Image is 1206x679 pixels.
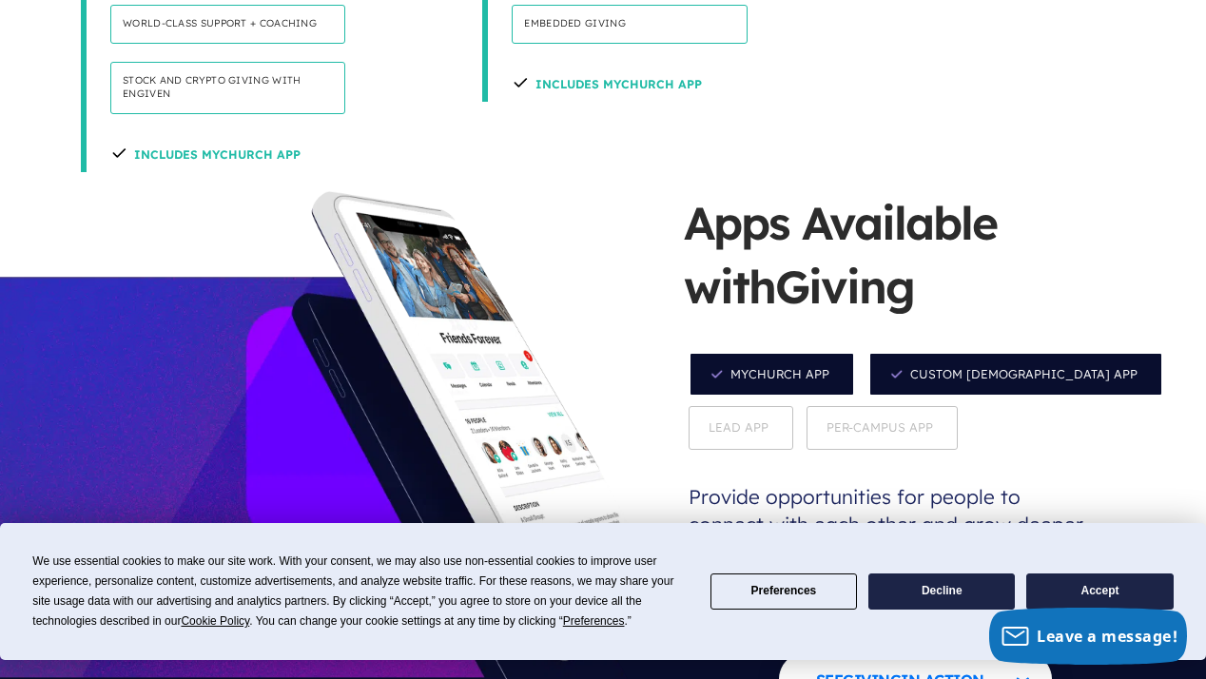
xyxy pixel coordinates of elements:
[110,62,345,114] h4: Stock and Crypto Giving with Engiven
[710,573,857,611] button: Preferences
[807,406,958,449] span: Per-Campus App
[989,608,1187,665] button: Leave a message!
[110,132,301,172] h4: Includes MyChurch App
[512,62,702,102] h4: Includes Mychurch App
[110,5,345,44] h4: World-class support + coaching
[775,258,914,315] span: Giving
[1037,626,1177,647] span: Leave a message!
[181,614,249,628] span: Cookie Policy
[684,455,1102,594] p: Provide opportunities for people to connect with each other and grow deeper in their faith
[318,201,659,627] img: app_screens-church-mychurch.png
[689,406,793,449] span: Lead App
[868,352,1163,397] span: Custom [DEMOGRAPHIC_DATA] App
[684,191,1206,347] h5: Apps Available with
[868,573,1015,611] button: Decline
[512,5,747,44] h4: Embedded Giving
[689,352,855,397] span: MyChurch App
[1026,573,1173,611] button: Accept
[32,552,687,631] div: We use essential cookies to make our site work. With your consent, we may also use non-essential ...
[563,614,625,628] span: Preferences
